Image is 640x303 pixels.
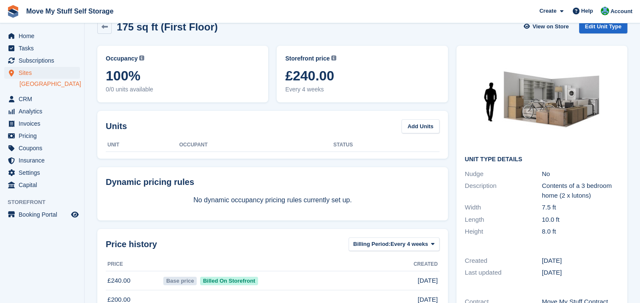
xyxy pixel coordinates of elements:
[542,215,619,225] div: 10.0 ft
[285,68,439,83] span: £240.00
[478,54,605,149] img: 175-sqft-unit.jpg
[19,105,69,117] span: Analytics
[8,198,84,207] span: Storefront
[19,179,69,191] span: Capital
[539,7,556,15] span: Create
[390,240,428,248] span: Every 4 weeks
[106,195,439,205] p: No dynamic occupancy pricing rules currently set up.
[163,277,197,285] span: Base price
[533,22,569,31] span: View on Store
[106,85,260,94] span: 0/0 units available
[19,167,69,179] span: Settings
[4,93,80,105] a: menu
[4,105,80,117] a: menu
[542,227,619,237] div: 8.0 ft
[465,256,542,266] div: Created
[465,181,542,200] div: Description
[70,209,80,220] a: Preview store
[4,167,80,179] a: menu
[333,138,439,152] th: Status
[331,55,336,61] img: icon-info-grey-7440780725fd019a000dd9b08b2336e03edf1995a4989e88bcd33f0948082b44.svg
[542,169,619,179] div: No
[581,7,593,15] span: Help
[401,119,439,133] a: Add Units
[19,42,69,54] span: Tasks
[601,7,609,15] img: Dan
[4,142,80,154] a: menu
[106,238,157,251] span: Price history
[106,176,439,188] div: Dynamic pricing rules
[542,256,619,266] div: [DATE]
[19,80,80,88] a: [GEOGRAPHIC_DATA]
[285,54,330,63] span: Storefront price
[465,156,619,163] h2: Unit Type details
[353,240,390,248] span: Billing Period:
[19,118,69,129] span: Invoices
[106,258,162,271] th: Price
[4,55,80,66] a: menu
[465,169,542,179] div: Nudge
[4,67,80,79] a: menu
[610,7,632,16] span: Account
[19,67,69,79] span: Sites
[414,260,438,268] span: Created
[579,19,627,33] a: Edit Unit Type
[19,130,69,142] span: Pricing
[285,85,439,94] span: Every 4 weeks
[106,68,260,83] span: 100%
[4,209,80,220] a: menu
[4,118,80,129] a: menu
[523,19,572,33] a: View on Store
[139,55,144,61] img: icon-info-grey-7440780725fd019a000dd9b08b2336e03edf1995a4989e88bcd33f0948082b44.svg
[19,154,69,166] span: Insurance
[106,138,179,152] th: Unit
[179,138,333,152] th: Occupant
[4,30,80,42] a: menu
[19,209,69,220] span: Booking Portal
[542,268,619,278] div: [DATE]
[4,154,80,166] a: menu
[19,142,69,154] span: Coupons
[4,130,80,142] a: menu
[4,42,80,54] a: menu
[465,203,542,212] div: Width
[4,179,80,191] a: menu
[106,54,137,63] span: Occupancy
[19,55,69,66] span: Subscriptions
[418,276,437,286] span: [DATE]
[106,120,127,132] h2: Units
[465,215,542,225] div: Length
[542,181,619,200] div: Contents of a 3 bedroom home (2 x lutons)
[465,268,542,278] div: Last updated
[542,203,619,212] div: 7.5 ft
[106,271,162,290] td: £240.00
[19,93,69,105] span: CRM
[23,4,117,18] a: Move My Stuff Self Storage
[349,237,439,251] button: Billing Period: Every 4 weeks
[7,5,19,18] img: stora-icon-8386f47178a22dfd0bd8f6a31ec36ba5ce8667c1dd55bd0f319d3a0aa187defe.svg
[19,30,69,42] span: Home
[465,227,542,237] div: Height
[200,277,258,285] span: Billed On Storefront
[117,21,218,33] h2: 175 sq ft (First Floor)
